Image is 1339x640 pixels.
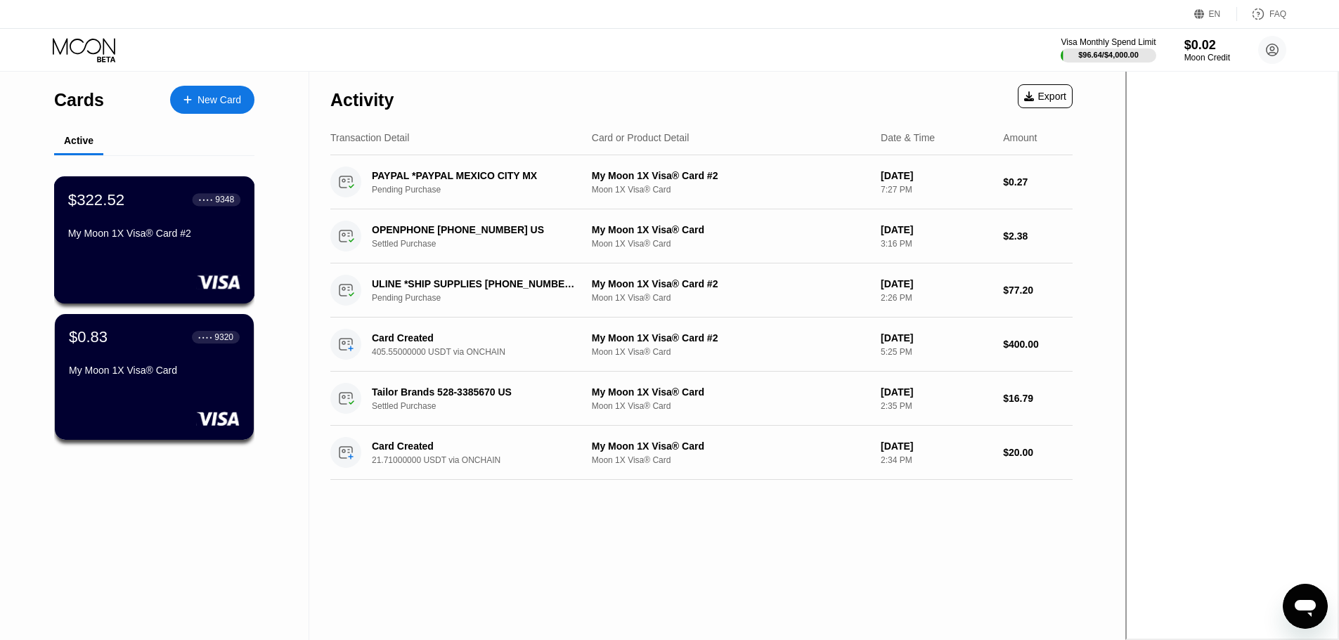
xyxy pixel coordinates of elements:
[1003,447,1073,458] div: $20.00
[69,365,240,376] div: My Moon 1X Visa® Card
[1237,7,1286,21] div: FAQ
[64,135,93,146] div: Active
[372,347,597,357] div: 405.55000000 USDT via ONCHAIN
[68,228,240,239] div: My Moon 1X Visa® Card #2
[372,332,581,344] div: Card Created
[1018,84,1073,108] div: Export
[1003,285,1073,296] div: $77.20
[592,440,869,452] div: My Moon 1X Visa® Card
[592,185,869,195] div: Moon 1X Visa® Card
[592,278,869,289] div: My Moon 1X Visa® Card #2
[1184,38,1230,53] div: $0.02
[881,455,992,465] div: 2:34 PM
[330,132,409,143] div: Transaction Detail
[1194,7,1237,21] div: EN
[881,347,992,357] div: 5:25 PM
[592,132,690,143] div: Card or Product Detail
[372,278,581,289] div: ULINE *SHIP SUPPLIES [PHONE_NUMBER] US
[198,94,241,106] div: New Card
[881,332,992,344] div: [DATE]
[372,170,581,181] div: PAYPAL *PAYPAL MEXICO CITY MX
[330,263,1073,318] div: ULINE *SHIP SUPPLIES [PHONE_NUMBER] USPending PurchaseMy Moon 1X Visa® Card #2Moon 1X Visa® Card[...
[1184,53,1230,63] div: Moon Credit
[592,332,869,344] div: My Moon 1X Visa® Card #2
[372,185,597,195] div: Pending Purchase
[69,328,108,346] div: $0.83
[55,314,254,440] div: $0.83● ● ● ●9320My Moon 1X Visa® Card
[1184,38,1230,63] div: $0.02Moon Credit
[330,426,1073,480] div: Card Created21.71000000 USDT via ONCHAINMy Moon 1X Visa® CardMoon 1X Visa® Card[DATE]2:34 PM$20.00
[1078,51,1139,59] div: $96.64 / $4,000.00
[881,440,992,452] div: [DATE]
[330,372,1073,426] div: Tailor Brands 528-3385670 USSettled PurchaseMy Moon 1X Visa® CardMoon 1X Visa® Card[DATE]2:35 PM$...
[1003,393,1073,404] div: $16.79
[592,239,869,249] div: Moon 1X Visa® Card
[372,401,597,411] div: Settled Purchase
[1209,9,1221,19] div: EN
[881,293,992,303] div: 2:26 PM
[881,224,992,235] div: [DATE]
[1003,339,1073,350] div: $400.00
[592,293,869,303] div: Moon 1X Visa® Card
[55,177,254,303] div: $322.52● ● ● ●9348My Moon 1X Visa® Card #2
[330,209,1073,263] div: OPENPHONE [PHONE_NUMBER] USSettled PurchaseMy Moon 1X Visa® CardMoon 1X Visa® Card[DATE]3:16 PM$2.38
[592,386,869,398] div: My Moon 1X Visa® Card
[372,386,581,398] div: Tailor Brands 528-3385670 US
[68,190,124,209] div: $322.52
[372,224,581,235] div: OPENPHONE [PHONE_NUMBER] US
[330,90,394,110] div: Activity
[592,224,869,235] div: My Moon 1X Visa® Card
[1024,91,1066,102] div: Export
[372,440,581,452] div: Card Created
[372,455,597,465] div: 21.71000000 USDT via ONCHAIN
[54,90,104,110] div: Cards
[214,332,233,342] div: 9320
[372,239,597,249] div: Settled Purchase
[881,386,992,398] div: [DATE]
[592,347,869,357] div: Moon 1X Visa® Card
[881,132,935,143] div: Date & Time
[1003,230,1073,242] div: $2.38
[881,239,992,249] div: 3:16 PM
[1061,37,1156,63] div: Visa Monthly Spend Limit$96.64/$4,000.00
[592,401,869,411] div: Moon 1X Visa® Card
[881,185,992,195] div: 7:27 PM
[881,278,992,289] div: [DATE]
[199,197,213,202] div: ● ● ● ●
[1269,9,1286,19] div: FAQ
[592,455,869,465] div: Moon 1X Visa® Card
[1283,584,1328,629] iframe: Button to launch messaging window
[330,318,1073,372] div: Card Created405.55000000 USDT via ONCHAINMy Moon 1X Visa® Card #2Moon 1X Visa® Card[DATE]5:25 PM$...
[215,195,234,204] div: 9348
[881,170,992,181] div: [DATE]
[372,293,597,303] div: Pending Purchase
[1003,176,1073,188] div: $0.27
[1061,37,1156,47] div: Visa Monthly Spend Limit
[330,155,1073,209] div: PAYPAL *PAYPAL MEXICO CITY MXPending PurchaseMy Moon 1X Visa® Card #2Moon 1X Visa® Card[DATE]7:27...
[881,401,992,411] div: 2:35 PM
[1003,132,1037,143] div: Amount
[170,86,254,114] div: New Card
[592,170,869,181] div: My Moon 1X Visa® Card #2
[198,335,212,339] div: ● ● ● ●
